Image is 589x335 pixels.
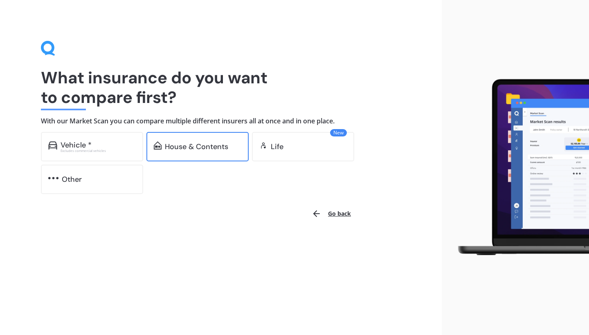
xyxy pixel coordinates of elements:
[330,129,347,136] span: New
[41,68,401,107] h1: What insurance do you want to compare first?
[62,175,82,183] div: Other
[48,174,58,182] img: other.81dba5aafe580aa69f38.svg
[48,141,57,150] img: car.f15378c7a67c060ca3f3.svg
[61,141,92,149] div: Vehicle *
[259,141,268,150] img: life.f720d6a2d7cdcd3ad642.svg
[271,143,283,151] div: Life
[448,75,589,260] img: laptop.webp
[61,149,136,152] div: Excludes commercial vehicles
[307,204,356,223] button: Go back
[41,117,401,125] h4: With our Market Scan you can compare multiple different insurers all at once and in one place.
[165,143,228,151] div: House & Contents
[154,141,162,150] img: home-and-contents.b802091223b8502ef2dd.svg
